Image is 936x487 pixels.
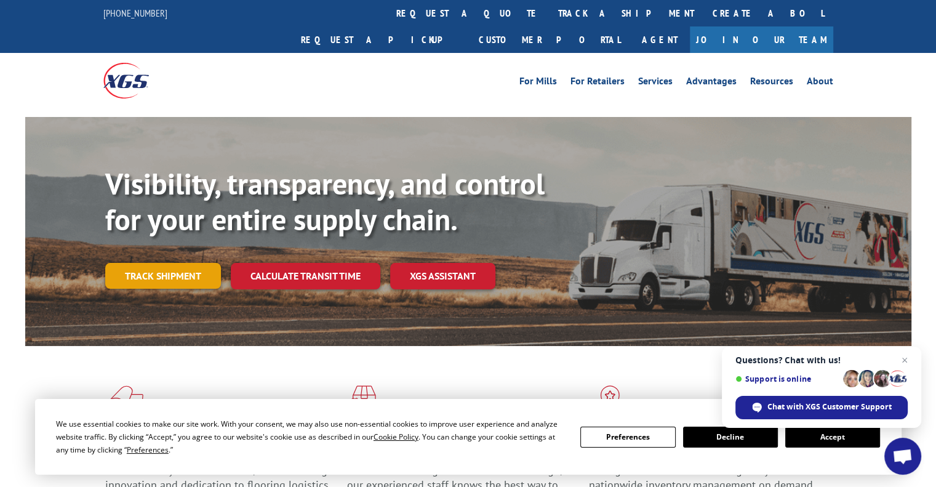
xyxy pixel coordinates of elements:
a: Resources [750,76,793,90]
div: We use essential cookies to make our site work. With your consent, we may also use non-essential ... [56,417,566,456]
span: Chat with XGS Customer Support [767,401,892,413]
a: XGS ASSISTANT [390,263,495,289]
div: Cookie Consent Prompt [35,399,902,475]
a: About [807,76,833,90]
span: Chat with XGS Customer Support [735,396,908,419]
img: xgs-icon-total-supply-chain-intelligence-red [105,385,143,417]
b: Visibility, transparency, and control for your entire supply chain. [105,164,545,238]
img: xgs-icon-flagship-distribution-model-red [589,385,631,417]
a: Agent [630,26,690,53]
a: Calculate transit time [231,263,380,289]
button: Accept [785,427,880,448]
img: xgs-icon-focused-on-flooring-red [347,385,376,417]
span: Preferences [127,445,169,455]
a: [PHONE_NUMBER] [103,7,167,19]
a: Advantages [686,76,737,90]
span: Questions? Chat with us! [735,355,908,365]
a: Request a pickup [292,26,470,53]
a: Customer Portal [470,26,630,53]
span: Cookie Policy [374,432,418,442]
a: Track shipment [105,263,221,289]
a: Open chat [884,438,921,475]
span: Support is online [735,374,839,384]
a: Join Our Team [690,26,833,53]
button: Preferences [580,427,675,448]
a: For Mills [519,76,557,90]
a: For Retailers [570,76,625,90]
button: Decline [683,427,778,448]
a: Services [638,76,673,90]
